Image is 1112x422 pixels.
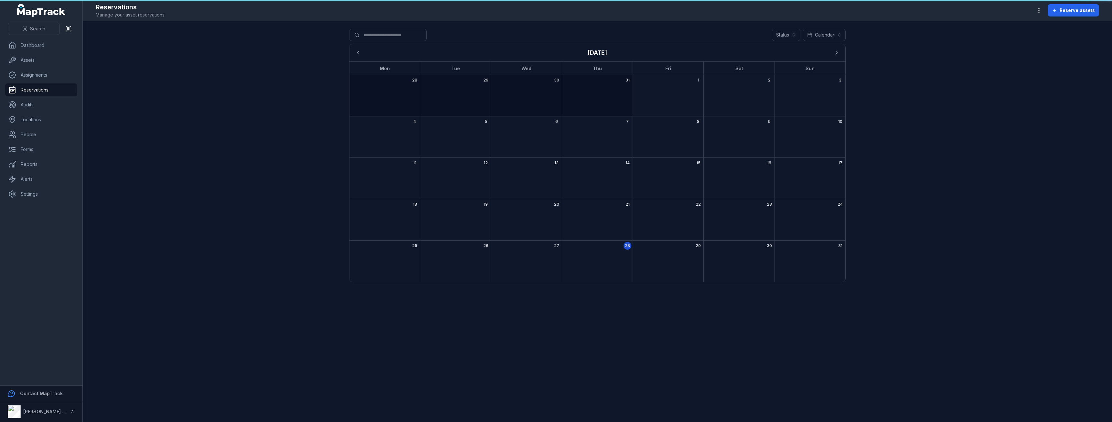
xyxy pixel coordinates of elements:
a: Reports [5,158,77,171]
a: Settings [5,188,77,200]
span: 16 [767,160,771,166]
span: 29 [696,243,701,248]
span: 25 [412,243,417,248]
span: 29 [483,78,488,83]
a: Locations [5,113,77,126]
button: Calendar [803,29,846,41]
button: Next [830,47,843,59]
span: 12 [484,160,488,166]
strong: Mon [380,66,390,71]
a: Dashboard [5,39,77,52]
h3: [DATE] [588,48,607,57]
strong: Thu [593,66,602,71]
a: Reservations [5,83,77,96]
span: 30 [767,243,772,248]
div: August 2025 [349,44,845,282]
span: 11 [413,160,416,166]
button: Previous [352,47,364,59]
span: 14 [625,160,630,166]
strong: Fri [665,66,671,71]
span: 27 [554,243,559,248]
span: 28 [625,243,630,248]
strong: Contact MapTrack [20,391,63,396]
span: Reserve assets [1060,7,1095,14]
span: 18 [413,202,417,207]
h2: Reservations [96,3,165,12]
span: 9 [768,119,771,124]
span: 10 [838,119,842,124]
button: Reserve assets [1048,4,1099,16]
span: 23 [767,202,772,207]
span: 4 [413,119,416,124]
strong: Wed [521,66,531,71]
span: 22 [696,202,701,207]
span: 20 [554,202,559,207]
span: 30 [554,78,559,83]
a: Assignments [5,69,77,81]
span: 3 [839,78,841,83]
span: 15 [696,160,700,166]
button: Search [8,23,60,35]
strong: [PERSON_NAME] Group [23,409,76,414]
button: Status [772,29,800,41]
a: Audits [5,98,77,111]
span: 6 [555,119,558,124]
span: 31 [625,78,630,83]
span: Manage your asset reservations [96,12,165,18]
strong: Tue [451,66,460,71]
span: 17 [838,160,842,166]
span: 28 [412,78,417,83]
span: 24 [838,202,843,207]
a: MapTrack [17,4,66,17]
span: 19 [484,202,488,207]
span: 2 [768,78,771,83]
strong: Sat [735,66,743,71]
span: 26 [483,243,488,248]
a: People [5,128,77,141]
span: 5 [485,119,487,124]
span: 8 [697,119,700,124]
span: Search [30,26,45,32]
a: Assets [5,54,77,67]
span: 7 [626,119,629,124]
span: 1 [698,78,699,83]
a: Alerts [5,173,77,186]
span: 31 [838,243,842,248]
strong: Sun [806,66,815,71]
span: 13 [554,160,559,166]
a: Forms [5,143,77,156]
span: 21 [625,202,630,207]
